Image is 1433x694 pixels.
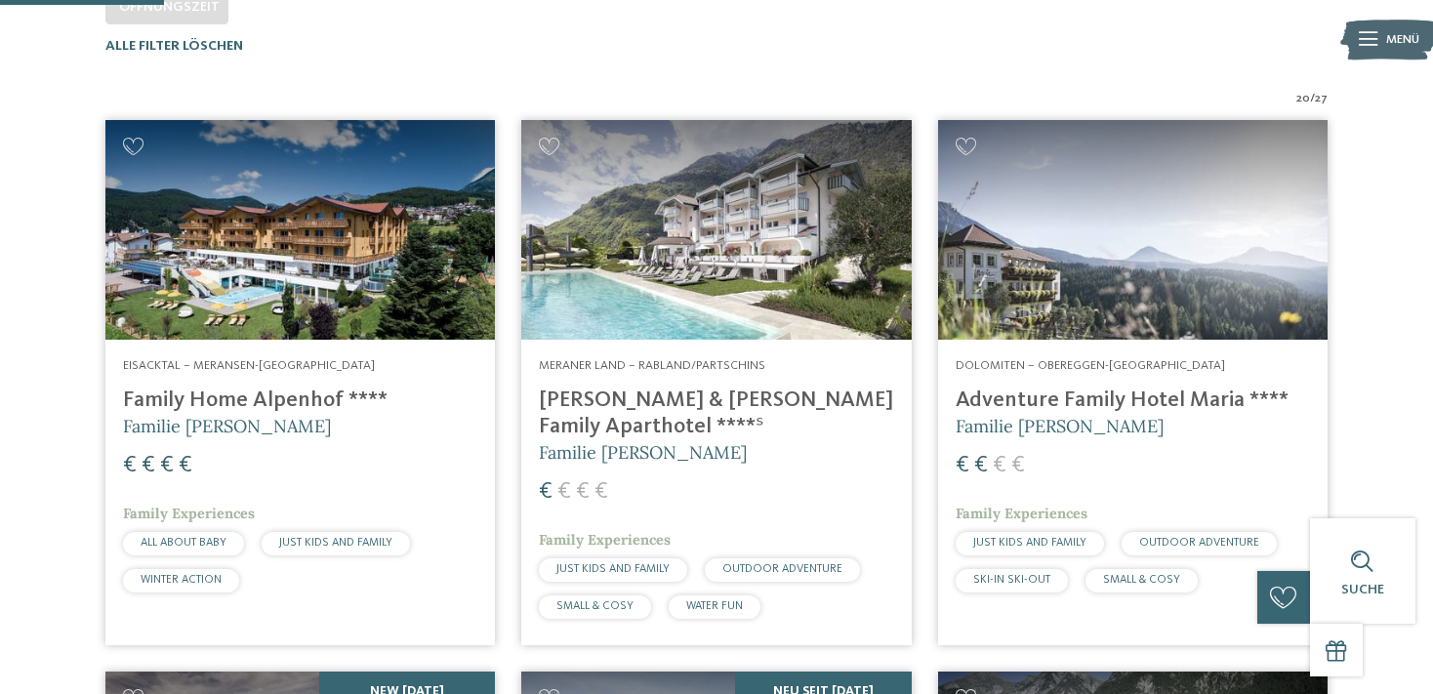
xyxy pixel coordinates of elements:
[539,441,747,464] span: Familie [PERSON_NAME]
[105,39,243,53] span: Alle Filter löschen
[722,563,842,575] span: OUTDOOR ADVENTURE
[938,120,1328,645] a: Familienhotels gesucht? Hier findet ihr die besten! Dolomiten – Obereggen-[GEOGRAPHIC_DATA] Adven...
[141,574,222,586] span: WINTER ACTION
[956,359,1225,372] span: Dolomiten – Obereggen-[GEOGRAPHIC_DATA]
[956,415,1164,437] span: Familie [PERSON_NAME]
[279,537,392,549] span: JUST KIDS AND FAMILY
[1103,574,1180,586] span: SMALL & COSY
[105,120,495,645] a: Familienhotels gesucht? Hier findet ihr die besten! Eisacktal – Meransen-[GEOGRAPHIC_DATA] Family...
[123,505,255,522] span: Family Experiences
[123,415,331,437] span: Familie [PERSON_NAME]
[521,120,911,645] a: Familienhotels gesucht? Hier findet ihr die besten! Meraner Land – Rabland/Partschins [PERSON_NAM...
[539,388,893,440] h4: [PERSON_NAME] & [PERSON_NAME] Family Aparthotel ****ˢ
[1310,90,1315,107] span: /
[594,480,608,504] span: €
[1315,90,1328,107] span: 27
[556,563,670,575] span: JUST KIDS AND FAMILY
[1341,583,1384,596] span: Suche
[539,531,671,549] span: Family Experiences
[576,480,590,504] span: €
[1139,537,1259,549] span: OUTDOOR ADVENTURE
[956,454,969,477] span: €
[539,480,553,504] span: €
[160,454,174,477] span: €
[123,359,375,372] span: Eisacktal – Meransen-[GEOGRAPHIC_DATA]
[973,574,1050,586] span: SKI-IN SKI-OUT
[105,120,495,340] img: Family Home Alpenhof ****
[521,120,911,340] img: Familienhotels gesucht? Hier findet ihr die besten!
[557,480,571,504] span: €
[993,454,1006,477] span: €
[141,537,226,549] span: ALL ABOUT BABY
[1296,90,1310,107] span: 20
[123,388,477,414] h4: Family Home Alpenhof ****
[142,454,155,477] span: €
[1011,454,1025,477] span: €
[938,120,1328,340] img: Adventure Family Hotel Maria ****
[974,454,988,477] span: €
[956,505,1087,522] span: Family Experiences
[556,600,634,612] span: SMALL & COSY
[539,359,765,372] span: Meraner Land – Rabland/Partschins
[179,454,192,477] span: €
[973,537,1086,549] span: JUST KIDS AND FAMILY
[686,600,743,612] span: WATER FUN
[123,454,137,477] span: €
[956,388,1310,414] h4: Adventure Family Hotel Maria ****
